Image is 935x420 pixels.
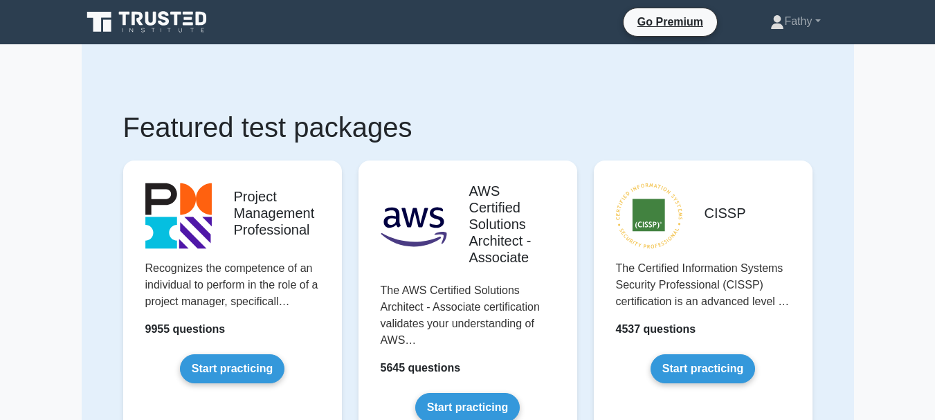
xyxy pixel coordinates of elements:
[737,8,853,35] a: Fathy
[180,354,284,383] a: Start practicing
[629,13,711,30] a: Go Premium
[123,111,813,144] h1: Featured test packages
[651,354,755,383] a: Start practicing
